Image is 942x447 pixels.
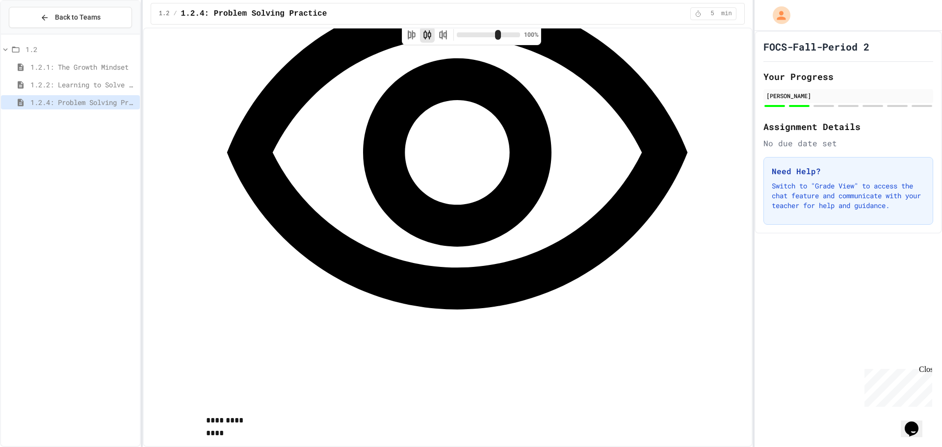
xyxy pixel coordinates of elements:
[763,40,869,53] h1: FOCS-Fall-Period 2
[721,10,732,18] span: min
[763,137,933,149] div: No due date set
[861,365,932,407] iframe: chat widget
[26,44,136,54] span: 1.2
[705,10,720,18] span: 5
[763,120,933,133] h2: Assignment Details
[181,8,327,20] span: 1.2.4: Problem Solving Practice
[30,97,136,107] span: 1.2.4: Problem Solving Practice
[762,4,793,26] div: My Account
[4,4,68,62] div: Chat with us now!Close
[524,31,539,39] span: 100 %
[772,165,925,177] h3: Need Help?
[763,70,933,83] h2: Your Progress
[159,10,170,18] span: 1.2
[30,79,136,90] span: 1.2.2: Learning to Solve Hard Problems
[55,12,101,23] span: Back to Teams
[766,91,930,100] div: [PERSON_NAME]
[9,7,132,28] button: Back to Teams
[173,10,177,18] span: /
[30,62,136,72] span: 1.2.1: The Growth Mindset
[772,181,925,210] p: Switch to "Grade View" to access the chat feature and communicate with your teacher for help and ...
[901,408,932,437] iframe: chat widget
